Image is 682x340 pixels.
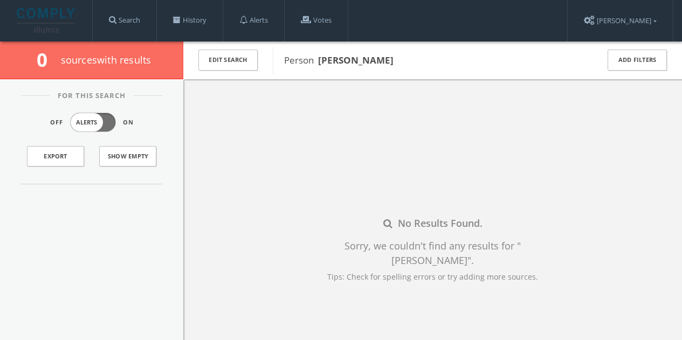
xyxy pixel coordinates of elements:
span: Off [50,118,63,127]
span: Person [284,54,394,66]
button: Show Empty [99,146,156,166]
div: Tips: Check for spelling errors or try adding more sources. [308,271,557,282]
span: source s with results [61,53,151,66]
a: Export [27,146,84,166]
button: Edit Search [198,50,258,71]
b: [PERSON_NAME] [318,54,394,66]
div: No Results Found. [308,216,557,231]
button: Add Filters [608,50,667,71]
span: For This Search [50,91,134,101]
div: Sorry, we couldn't find any results for " [PERSON_NAME] " . [308,239,557,268]
span: 0 [37,47,57,72]
img: illumis [17,8,77,33]
span: On [123,118,134,127]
